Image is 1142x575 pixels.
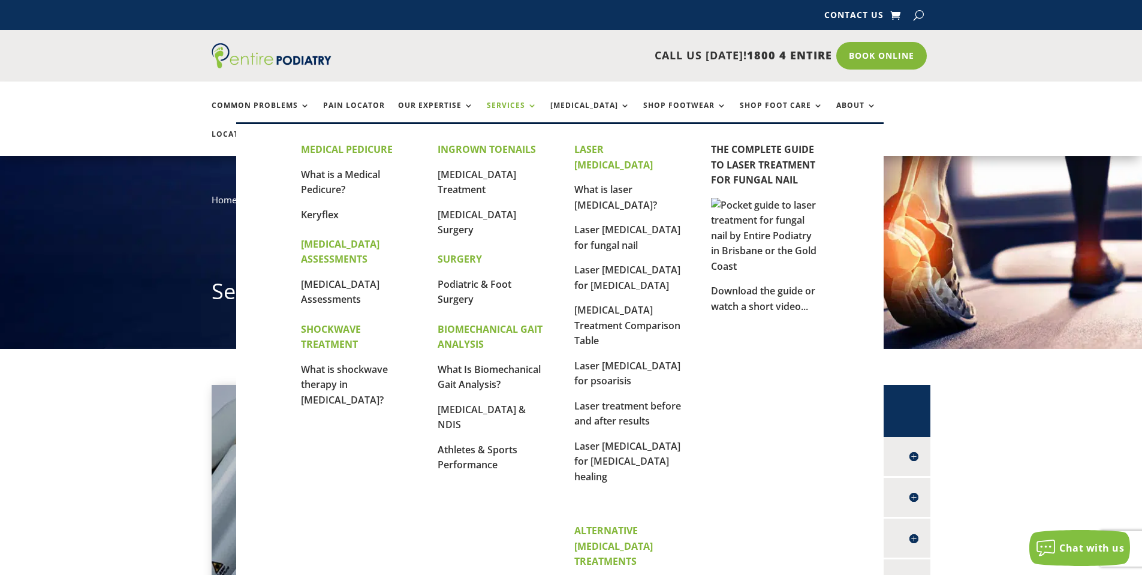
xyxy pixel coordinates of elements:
[740,101,823,127] a: Shop Foot Care
[711,198,819,275] img: Pocket guide to laser treatment for fungal nail by Entire Podiatry in Brisbane or the Gold Coast
[574,303,680,347] a: [MEDICAL_DATA] Treatment Comparison Table
[301,363,388,407] a: What is shockwave therapy in [MEDICAL_DATA]?
[836,42,927,70] a: Book Online
[212,101,310,127] a: Common Problems
[550,101,630,127] a: [MEDICAL_DATA]
[438,252,482,266] strong: SURGERY
[301,143,393,156] strong: MEDICAL PEDICURE
[212,59,332,71] a: Entire Podiatry
[438,278,511,306] a: Podiatric & Foot Surgery
[438,143,536,156] strong: INGROWN TOENAILS
[836,101,876,127] a: About
[212,43,332,68] img: logo (1)
[711,284,815,313] a: Download the guide or watch a short video...
[301,323,361,351] strong: SHOCKWAVE TREATMENT
[301,278,379,306] a: [MEDICAL_DATA] Assessments
[574,263,680,292] a: Laser [MEDICAL_DATA] for [MEDICAL_DATA]
[1029,530,1130,566] button: Chat with us
[487,101,537,127] a: Services
[438,323,543,351] strong: BIOMECHANICAL GAIT ANALYSIS
[438,168,516,197] a: [MEDICAL_DATA] Treatment
[824,11,884,24] a: Contact Us
[574,399,681,428] a: Laser treatment before and after results
[438,443,517,472] a: Athletes & Sports Performance
[212,194,237,206] a: Home
[323,101,385,127] a: Pain Locator
[574,439,680,483] a: Laser [MEDICAL_DATA] for [MEDICAL_DATA] healing
[438,208,516,237] a: [MEDICAL_DATA] Surgery
[438,403,526,432] a: [MEDICAL_DATA] & NDIS
[438,363,541,392] a: What Is Biomechanical Gait Analysis?
[747,48,832,62] span: 1800 4 ENTIRE
[301,237,379,266] strong: [MEDICAL_DATA] ASSESSMENTS
[574,183,657,212] a: What is laser [MEDICAL_DATA]?
[236,409,408,459] h2: Laser Treatment For [MEDICAL_DATA]
[212,276,931,312] h1: Services
[574,223,680,252] a: Laser [MEDICAL_DATA] for fungal nail
[212,192,931,216] nav: breadcrumb
[236,458,408,550] p: Entire [MEDICAL_DATA] were the first clinic in [GEOGRAPHIC_DATA] to introduce the Cutera Genesis ...
[378,48,832,64] p: CALL US [DATE]!
[398,101,474,127] a: Our Expertise
[574,143,653,171] strong: LASER [MEDICAL_DATA]
[711,143,815,186] a: THE COMPLETE GUIDE TO LASER TREATMENT FOR FUNGAL NAIL
[574,359,680,388] a: Laser [MEDICAL_DATA] for psoarisis
[301,168,380,197] a: What is a Medical Pedicure?
[574,524,653,568] strong: ALTERNATIVE [MEDICAL_DATA] TREATMENTS
[301,208,339,221] a: Keryflex
[1059,541,1124,555] span: Chat with us
[212,130,272,156] a: Locations
[643,101,727,127] a: Shop Footwear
